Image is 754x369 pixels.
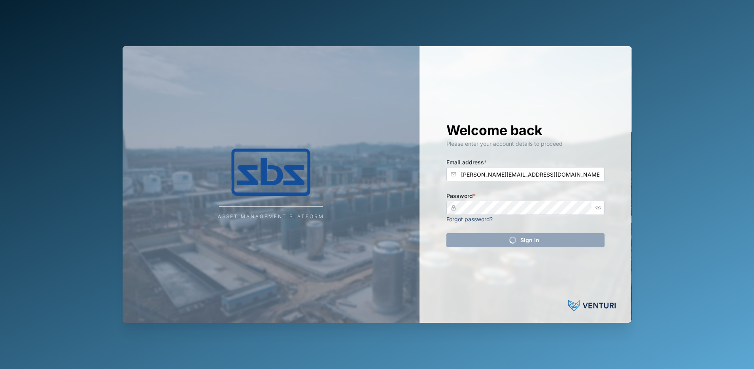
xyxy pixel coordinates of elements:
[446,167,605,181] input: Enter your email
[446,216,493,222] a: Forgot password?
[192,149,350,196] img: Company Logo
[568,297,616,313] img: Powered by: Venturi
[218,213,324,220] div: Asset Management Platform
[446,192,476,200] label: Password
[446,122,605,139] h1: Welcome back
[446,139,605,148] div: Please enter your account details to proceed
[446,158,487,167] label: Email address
